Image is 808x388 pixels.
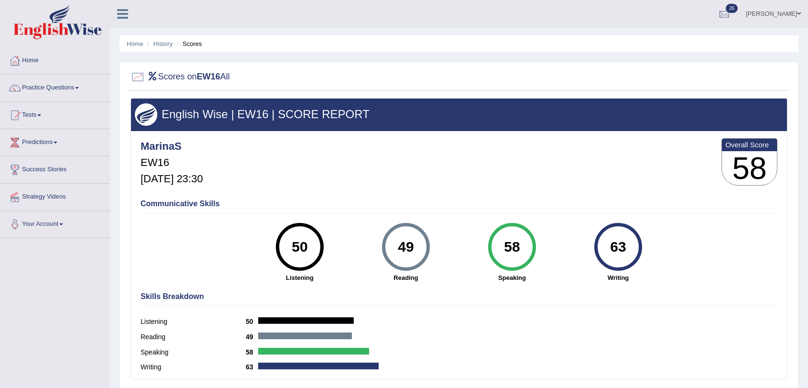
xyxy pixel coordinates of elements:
[601,227,635,267] div: 63
[141,292,777,301] h4: Skills Breakdown
[131,70,230,84] h2: Scores on All
[135,103,157,126] img: wings.png
[141,157,203,168] h5: EW16
[141,332,246,342] label: Reading
[0,47,109,71] a: Home
[570,273,666,282] strong: Writing
[0,211,109,235] a: Your Account
[0,184,109,208] a: Strategy Videos
[251,273,348,282] strong: Listening
[246,363,258,371] b: 63
[141,317,246,327] label: Listening
[0,102,109,126] a: Tests
[464,273,560,282] strong: Speaking
[494,227,529,267] div: 58
[246,333,258,341] b: 49
[282,227,317,267] div: 50
[358,273,454,282] strong: Reading
[725,141,774,149] b: Overall Score
[153,40,173,47] a: History
[141,200,777,208] h4: Communicative Skills
[388,227,423,267] div: 49
[141,362,246,372] label: Writing
[135,108,783,121] h3: English Wise | EW16 | SCORE REPORT
[0,75,109,99] a: Practice Questions
[0,129,109,153] a: Predictions
[722,151,777,186] h3: 58
[127,40,143,47] a: Home
[141,347,246,357] label: Speaking
[0,156,109,180] a: Success Stories
[197,72,220,81] b: EW16
[246,318,258,325] b: 50
[246,348,258,356] b: 58
[141,141,203,152] h4: MarinaS
[726,4,738,13] span: 26
[175,39,202,48] li: Scores
[141,173,203,185] h5: [DATE] 23:30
